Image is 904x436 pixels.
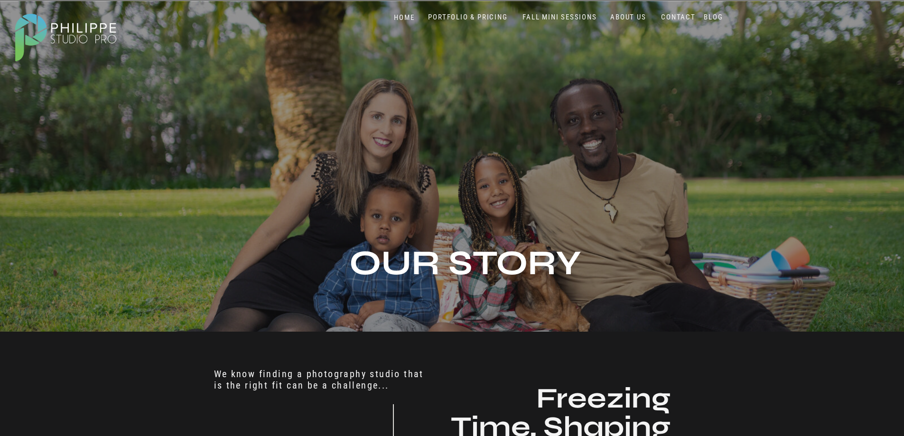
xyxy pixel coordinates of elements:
a: PORTFOLIO & PRICING [425,13,512,22]
a: FALL MINI SESSIONS [521,13,599,22]
h2: We know finding a photography studio that is the right fit can be a challenge... [214,368,427,390]
a: ABOUT US [608,13,649,22]
h1: Our Story [221,246,710,316]
a: BLOG [702,13,726,22]
a: HOME [384,13,425,22]
a: CONTACT [659,13,698,22]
